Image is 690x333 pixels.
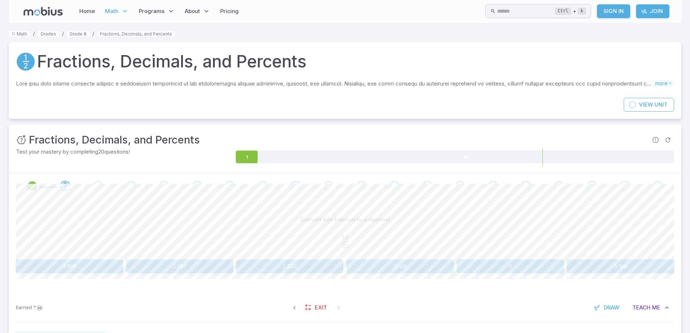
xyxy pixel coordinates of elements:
a: Math [9,31,30,37]
span: View [639,101,653,109]
div: + [555,7,586,16]
div: Go to the next question [225,181,235,191]
a: Exit [301,301,332,315]
button: TeachMe [627,301,674,315]
div: Review your answer [27,181,37,191]
li: / [33,30,35,38]
span: Refresh Question [662,134,674,146]
span: Earned [16,304,32,311]
div: Go to the next question [587,181,597,191]
div: Go to the next question [258,181,268,191]
span: Exit [315,304,327,312]
a: ViewUnit [624,98,674,112]
span: On Latest Question [332,301,345,314]
button: 6 [457,259,564,273]
div: Go to the next question [192,181,202,191]
p: Test your mastery by completing 20 questions! [16,148,234,156]
div: Go to the next question [323,181,334,191]
span: Unit [655,101,668,109]
a: Pricing [218,3,241,20]
kbd: k [578,8,586,15]
a: Grade 8 [67,31,89,37]
button: 0.48 [346,259,453,273]
a: Fractions, Decimals, and Percents [97,31,175,37]
span: Teach [632,304,651,312]
a: Home [77,3,97,20]
div: Go to the next question [389,181,400,191]
div: Go to the next question [93,181,103,191]
span: Previous Question [288,301,301,314]
div: Go to the next question [356,181,367,191]
span: Me [652,304,660,312]
li: / [92,30,94,38]
div: Go to the next question [554,181,564,191]
span: 12 [342,233,348,241]
span: Programs [139,7,164,15]
div: Go to the next question [60,181,70,191]
div: Go to the next question [455,181,465,191]
div: Go to the next question [159,181,169,191]
button: 3.125 [567,259,674,273]
p: Lore ipsu dolo sitame consecte adipisc e seddoeiusm temporincid ut lab etdoloremagna aliquae admi... [16,80,652,88]
p: Convert this fraction to a decimal [300,216,390,224]
span: About [185,7,200,15]
h1: Fractions, Decimals, and Percents [37,49,306,74]
div: Go to the next question [422,181,432,191]
button: 1.625 [16,259,123,273]
a: Join [636,4,669,18]
h3: Fractions, Decimals, and Percents [29,132,200,148]
span: Math [105,7,118,15]
a: Grades [38,31,59,37]
p: Sign In to earn Mobius dollars [16,304,43,311]
span: Draw [604,304,619,312]
div: Go to the next question [620,181,630,191]
span: Report an issue with the question [649,134,662,146]
button: 5.333 [236,259,343,273]
button: 2.667 [126,259,233,273]
a: Sign In [597,4,630,18]
a: Fractions/Decimals [16,52,35,71]
div: Go to the next question [126,181,136,191]
li: / [62,30,64,38]
div: Go to the next question [290,181,301,191]
kbd: Ctrl [555,8,571,15]
span: 25 [342,242,348,250]
div: Go to the next question [652,181,662,191]
nav: breadcrumb [9,30,681,38]
div: Go to the next question [521,181,531,191]
span: ? [33,304,36,311]
div: Go to the next question [488,181,498,191]
button: Draw [590,301,624,315]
